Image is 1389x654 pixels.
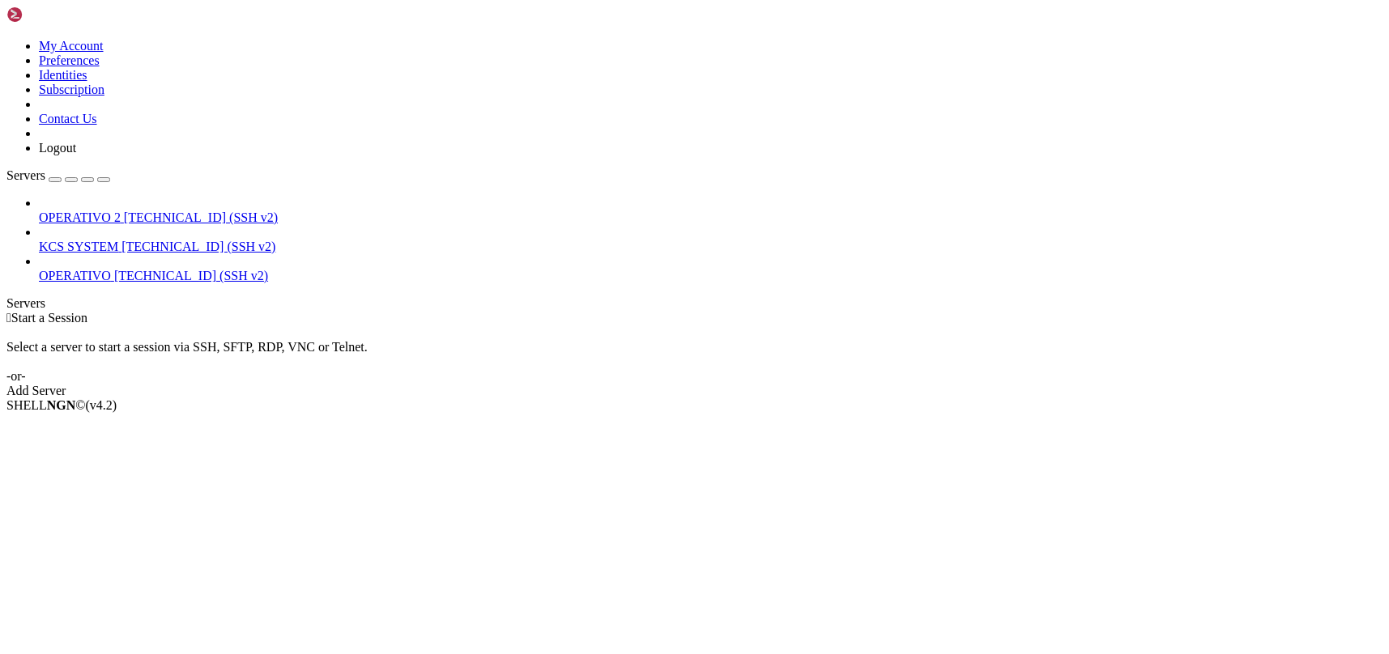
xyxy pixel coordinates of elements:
a: Preferences [39,53,100,67]
li: OPERATIVO [TECHNICAL_ID] (SSH v2) [39,254,1383,283]
span: 4.2.0 [86,398,117,412]
div: Select a server to start a session via SSH, SFTP, RDP, VNC or Telnet. -or- [6,325,1383,384]
span: KCS SYSTEM [39,240,118,253]
span: [TECHNICAL_ID] (SSH v2) [121,240,275,253]
li: OPERATIVO 2 [TECHNICAL_ID] (SSH v2) [39,196,1383,225]
span: [TECHNICAL_ID] (SSH v2) [114,269,268,282]
li: KCS SYSTEM [TECHNICAL_ID] (SSH v2) [39,225,1383,254]
a: Subscription [39,83,104,96]
a: OPERATIVO [TECHNICAL_ID] (SSH v2) [39,269,1383,283]
span: [TECHNICAL_ID] (SSH v2) [124,210,278,224]
a: My Account [39,39,104,53]
span:  [6,311,11,325]
span: OPERATIVO [39,269,111,282]
b: NGN [47,398,76,412]
a: Logout [39,141,76,155]
span: Servers [6,168,45,182]
a: KCS SYSTEM [TECHNICAL_ID] (SSH v2) [39,240,1383,254]
span: SHELL © [6,398,117,412]
a: Contact Us [39,112,97,125]
a: Servers [6,168,110,182]
div: Servers [6,296,1383,311]
span: Start a Session [11,311,87,325]
div: Add Server [6,384,1383,398]
img: Shellngn [6,6,100,23]
a: OPERATIVO 2 [TECHNICAL_ID] (SSH v2) [39,210,1383,225]
a: Identities [39,68,87,82]
span: OPERATIVO 2 [39,210,121,224]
